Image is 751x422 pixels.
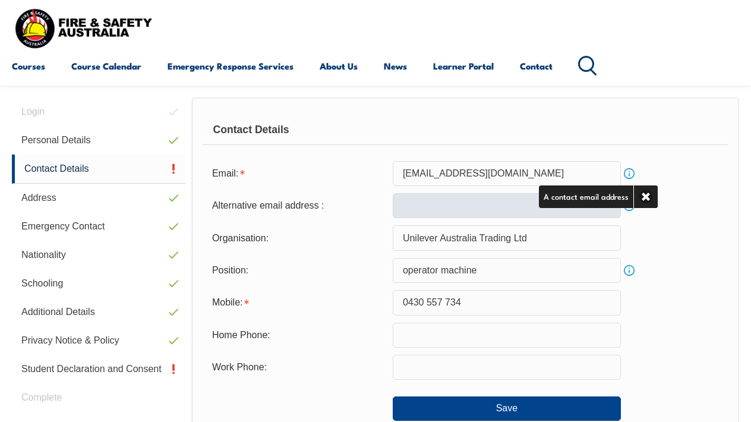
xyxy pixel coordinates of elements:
[621,262,638,279] a: Info
[12,212,185,241] a: Emergency Contact
[393,355,621,380] input: Phone numbers must be numeric, 10 characters and contain no spaces.
[203,291,393,314] div: Mobile is required.
[12,126,185,155] a: Personal Details
[320,52,358,80] a: About Us
[12,269,185,298] a: Schooling
[393,290,621,315] input: Mobile numbers must be numeric, 10 characters and contain no spaces.
[12,155,185,184] a: Contact Details
[12,241,185,269] a: Nationality
[12,184,185,212] a: Address
[203,162,393,185] div: Email is required.
[203,356,393,379] div: Work Phone:
[393,323,621,348] input: Phone numbers must be numeric, 10 characters and contain no spaces.
[203,324,393,347] div: Home Phone:
[203,259,393,282] div: Position:
[520,52,553,80] a: Contact
[12,52,45,80] a: Courses
[633,185,658,208] a: Close
[433,52,494,80] a: Learner Portal
[621,165,638,182] a: Info
[71,52,141,80] a: Course Calendar
[168,52,294,80] a: Emergency Response Services
[621,197,638,214] a: Info
[12,326,185,355] a: Privacy Notice & Policy
[203,226,393,249] div: Organisation:
[203,115,728,145] div: Contact Details
[384,52,407,80] a: News
[203,194,393,217] div: Alternative email address :
[12,355,185,383] a: Student Declaration and Consent
[393,396,621,420] button: Save
[12,298,185,326] a: Additional Details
